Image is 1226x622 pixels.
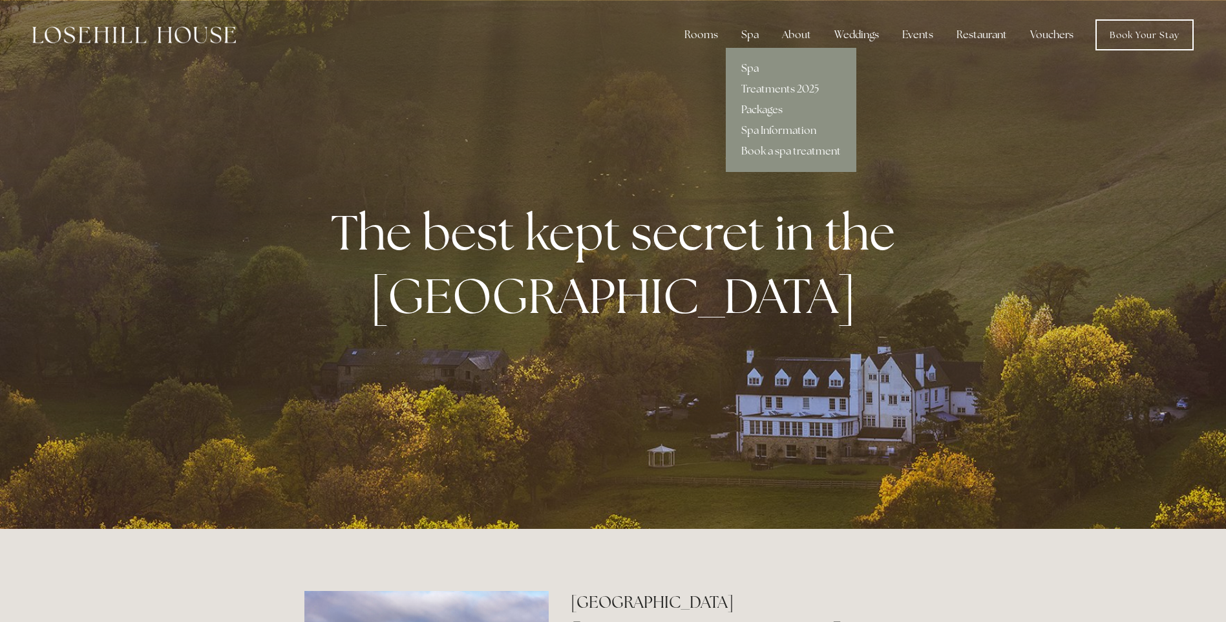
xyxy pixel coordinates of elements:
[32,27,236,43] img: Losehill House
[571,591,922,614] h2: [GEOGRAPHIC_DATA]
[1095,19,1194,50] a: Book Your Stay
[726,79,856,100] a: Treatments 2025
[726,100,856,120] a: Packages
[726,141,856,162] a: Book a spa treatment
[731,22,769,48] div: Spa
[892,22,944,48] div: Events
[674,22,728,48] div: Rooms
[946,22,1017,48] div: Restaurant
[824,22,889,48] div: Weddings
[1020,22,1084,48] a: Vouchers
[331,200,905,327] strong: The best kept secret in the [GEOGRAPHIC_DATA]
[726,58,856,79] a: Spa
[772,22,821,48] div: About
[726,120,856,141] a: Spa Information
